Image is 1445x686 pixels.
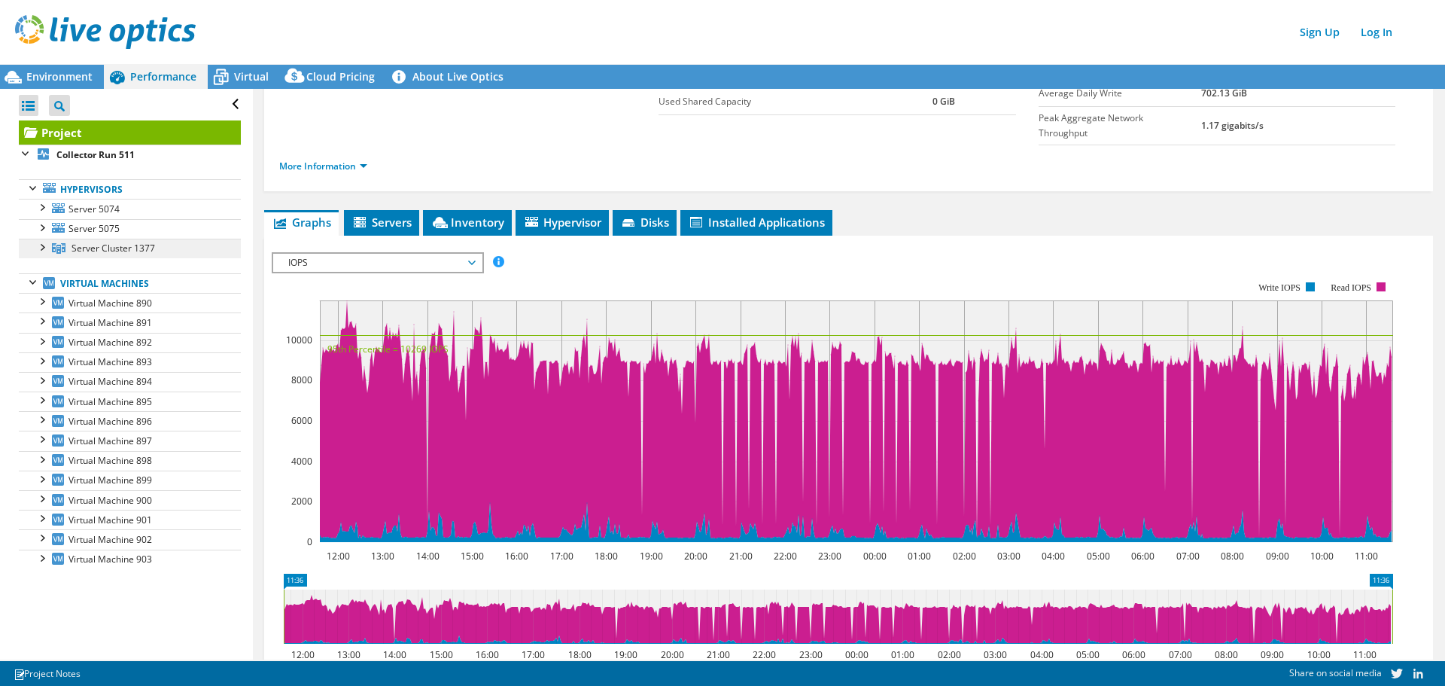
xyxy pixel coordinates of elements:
text: 6000 [291,414,312,427]
label: Average Daily Write [1039,86,1201,101]
text: 03:00 [997,550,1021,563]
span: Environment [26,69,93,84]
a: Virtual Machine 896 [19,411,241,431]
a: Server 5074 [19,199,241,218]
span: Virtual Machine 893 [68,355,152,368]
span: Server 5075 [68,222,120,235]
span: Virtual Machine 897 [68,434,152,447]
text: 09:00 [1266,550,1289,563]
text: 03:00 [984,648,1007,661]
a: Virtual Machine 899 [19,471,241,490]
span: Virtual [234,69,269,84]
b: 1.17 gigabits/s [1201,119,1264,132]
span: Share on social media [1289,666,1382,679]
span: Performance [130,69,196,84]
span: Disks [620,215,669,230]
span: Virtual Machine 900 [68,494,152,507]
text: 23:00 [818,550,841,563]
text: 4000 [291,455,312,468]
span: Hypervisor [523,215,601,230]
text: 16:00 [505,550,528,563]
a: Virtual Machine 894 [19,372,241,392]
text: 10000 [286,334,312,346]
text: 09:00 [1261,648,1284,661]
a: Hypervisors [19,179,241,199]
text: 16:00 [476,648,499,661]
text: 08:00 [1215,648,1238,661]
span: Servers [351,215,412,230]
b: 702.13 GiB [1201,87,1247,99]
text: 01:00 [891,648,914,661]
text: Read IOPS [1331,282,1371,293]
a: More Information [279,160,367,172]
text: 15:00 [430,648,453,661]
a: Virtual Machine 895 [19,392,241,411]
text: 8000 [291,373,312,386]
span: Virtual Machine 899 [68,474,152,486]
text: 17:00 [522,648,545,661]
a: Virtual Machine 900 [19,490,241,510]
text: 01:00 [908,550,931,563]
text: 12:00 [327,550,350,563]
text: 21:00 [729,550,753,563]
text: 22:00 [774,550,797,563]
text: 07:00 [1169,648,1192,661]
a: Virtual Machine 891 [19,313,241,332]
text: 04:00 [1030,648,1054,661]
text: 22:00 [753,648,776,661]
a: Sign Up [1292,21,1347,43]
a: Collector Run 511 [19,145,241,164]
text: 14:00 [383,648,406,661]
text: 21:00 [707,648,730,661]
text: 00:00 [863,550,887,563]
a: Server Cluster 1377 [19,239,241,258]
span: IOPS [281,254,474,272]
text: 12:00 [291,648,315,661]
text: 20:00 [684,550,707,563]
span: Virtual Machine 903 [68,553,152,566]
span: Virtual Machine 892 [68,336,152,349]
text: 23:00 [799,648,823,661]
text: 20:00 [661,648,684,661]
span: Virtual Machine 895 [68,395,152,408]
a: Project Notes [3,664,91,683]
a: Virtual Machine 898 [19,451,241,471]
a: Project [19,120,241,145]
text: 14:00 [416,550,440,563]
label: Used Shared Capacity [659,94,932,109]
text: 08:00 [1221,550,1244,563]
span: Virtual Machine 894 [68,375,152,388]
a: Server 5075 [19,219,241,239]
text: 18:00 [595,550,618,563]
span: Cloud Pricing [306,69,375,84]
a: Virtual Machine 893 [19,352,241,372]
a: Virtual Machine 902 [19,529,241,549]
text: 19:00 [614,648,637,661]
a: Virtual Machine 892 [19,333,241,352]
span: Virtual Machine 902 [68,533,152,546]
span: Graphs [272,215,331,230]
b: 0 GiB [932,95,955,108]
text: 06:00 [1131,550,1154,563]
text: 07:00 [1176,550,1200,563]
span: Virtual Machine 901 [68,514,152,526]
text: 15:00 [461,550,484,563]
text: 02:00 [938,648,961,661]
text: 06:00 [1122,648,1145,661]
span: Server Cluster 1377 [71,242,155,255]
text: 0 [307,535,312,548]
a: Virtual Machine 901 [19,510,241,529]
span: Virtual Machine 891 [68,316,152,329]
a: Virtual Machine 890 [19,293,241,313]
span: Inventory [430,215,504,230]
span: Installed Applications [688,215,825,230]
a: Virtual Machines [19,273,241,293]
img: live_optics_svg.svg [15,15,196,49]
text: 18:00 [568,648,592,661]
text: 05:00 [1076,648,1100,661]
text: 17:00 [550,550,573,563]
span: Virtual Machine 890 [68,297,152,309]
a: Log In [1353,21,1400,43]
span: Virtual Machine 898 [68,454,152,467]
text: 00:00 [845,648,869,661]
